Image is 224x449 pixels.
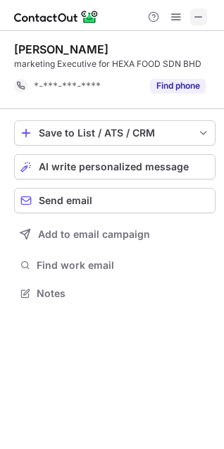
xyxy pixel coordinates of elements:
div: [PERSON_NAME] [14,42,108,56]
button: Reveal Button [150,79,206,93]
div: Save to List / ATS / CRM [39,127,191,139]
button: Send email [14,188,216,213]
div: marketing Executive for HEXA FOOD SDN BHD [14,58,216,70]
span: Add to email campaign [38,229,150,240]
button: save-profile-one-click [14,120,216,146]
button: Add to email campaign [14,222,216,247]
span: Send email [39,195,92,206]
img: ContactOut v5.3.10 [14,8,99,25]
span: AI write personalized message [39,161,189,172]
button: AI write personalized message [14,154,216,179]
button: Find work email [14,255,216,275]
span: Notes [37,287,210,300]
span: Find work email [37,259,210,272]
button: Notes [14,284,216,303]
